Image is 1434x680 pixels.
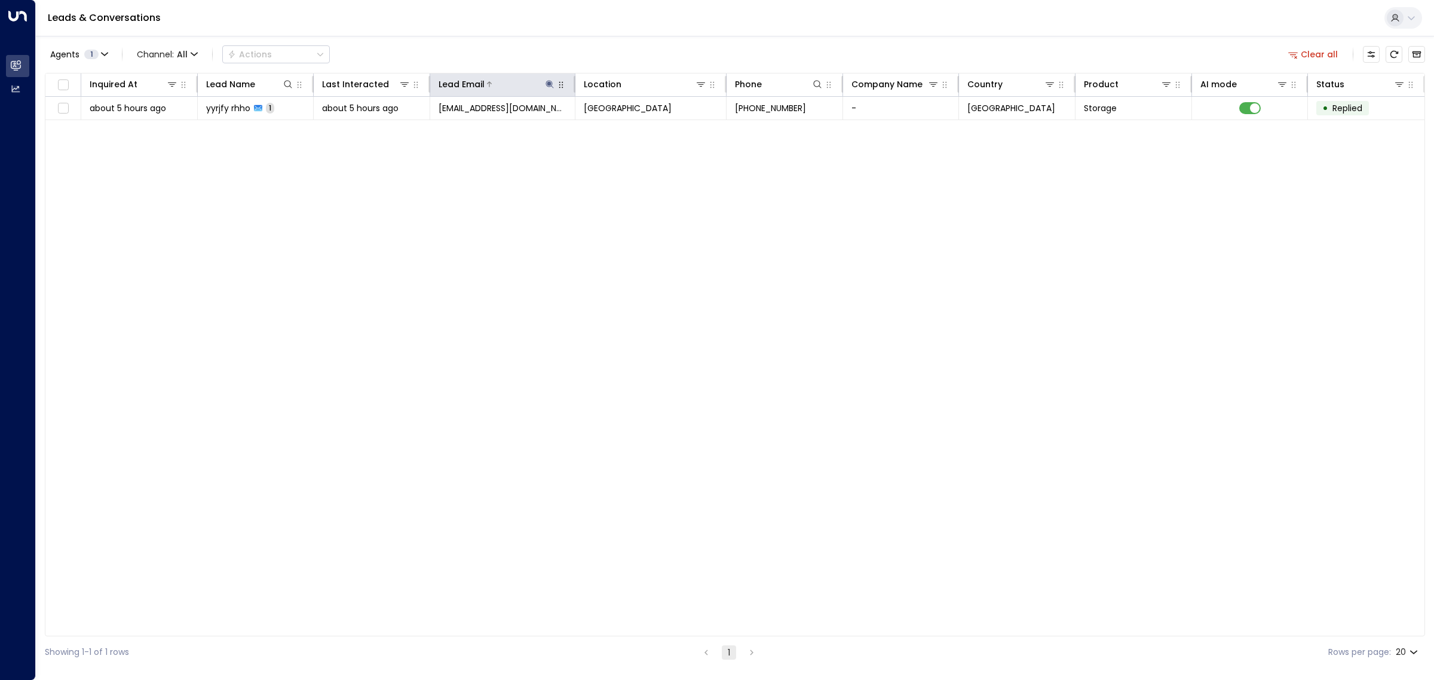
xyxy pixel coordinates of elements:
[584,77,621,91] div: Location
[1084,77,1172,91] div: Product
[584,77,707,91] div: Location
[222,45,330,63] div: Button group with a nested menu
[967,77,1056,91] div: Country
[266,103,274,113] span: 1
[967,102,1055,114] span: United Kingdom
[1408,46,1425,63] button: Archived Leads
[84,50,99,59] span: 1
[177,50,188,59] span: All
[1283,46,1343,63] button: Clear all
[1363,46,1380,63] button: Customize
[48,11,161,24] a: Leads & Conversations
[851,77,923,91] div: Company Name
[1200,77,1237,91] div: AI mode
[735,77,762,91] div: Phone
[722,645,736,660] button: page 1
[1316,77,1344,91] div: Status
[222,45,330,63] button: Actions
[206,102,250,114] span: yyrjfy rhho
[1332,102,1362,114] span: Replied
[1386,46,1402,63] span: Refresh
[1084,102,1117,114] span: Storage
[206,77,295,91] div: Lead Name
[1328,646,1391,658] label: Rows per page:
[322,77,389,91] div: Last Interacted
[967,77,1003,91] div: Country
[132,46,203,63] button: Channel:All
[90,102,166,114] span: about 5 hours ago
[322,102,399,114] span: about 5 hours ago
[90,77,178,91] div: Inquired At
[439,77,485,91] div: Lead Email
[45,646,129,658] div: Showing 1-1 of 1 rows
[698,645,759,660] nav: pagination navigation
[1396,644,1420,661] div: 20
[843,97,960,120] td: -
[322,77,410,91] div: Last Interacted
[1316,77,1405,91] div: Status
[1322,98,1328,118] div: •
[439,77,556,91] div: Lead Email
[851,77,940,91] div: Company Name
[735,102,806,114] span: +447945734556
[228,49,272,60] div: Actions
[206,77,255,91] div: Lead Name
[132,46,203,63] span: Channel:
[50,50,79,59] span: Agents
[439,102,566,114] span: hellyperry@aol.com
[56,78,71,93] span: Toggle select all
[584,102,672,114] span: Space Station Slough
[1084,77,1119,91] div: Product
[45,46,112,63] button: Agents1
[735,77,823,91] div: Phone
[90,77,137,91] div: Inquired At
[1200,77,1289,91] div: AI mode
[56,101,71,116] span: Toggle select row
